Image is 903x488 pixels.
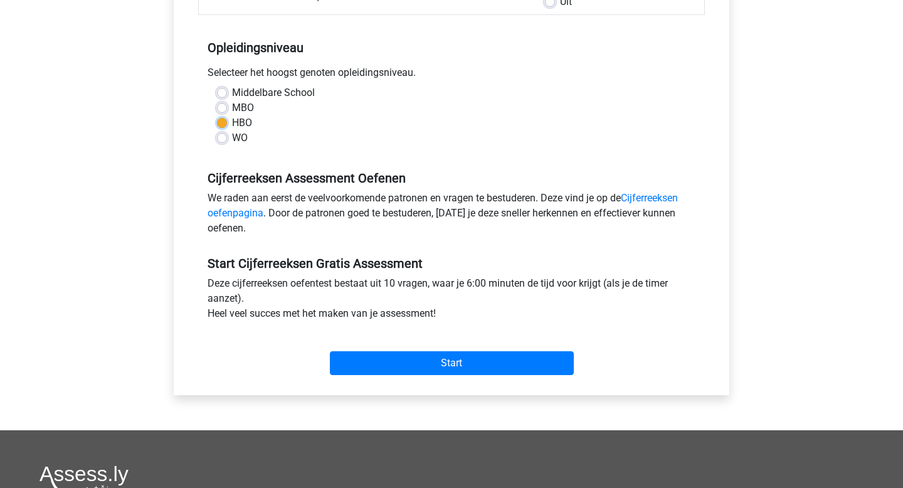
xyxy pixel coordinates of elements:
label: MBO [232,100,254,115]
div: We raden aan eerst de veelvoorkomende patronen en vragen te bestuderen. Deze vind je op de . Door... [198,191,705,241]
div: Deze cijferreeksen oefentest bestaat uit 10 vragen, waar je 6:00 minuten de tijd voor krijgt (als... [198,276,705,326]
input: Start [330,351,574,375]
h5: Start Cijferreeksen Gratis Assessment [208,256,695,271]
div: Selecteer het hoogst genoten opleidingsniveau. [198,65,705,85]
label: HBO [232,115,252,130]
label: WO [232,130,248,146]
h5: Opleidingsniveau [208,35,695,60]
label: Middelbare School [232,85,315,100]
h5: Cijferreeksen Assessment Oefenen [208,171,695,186]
